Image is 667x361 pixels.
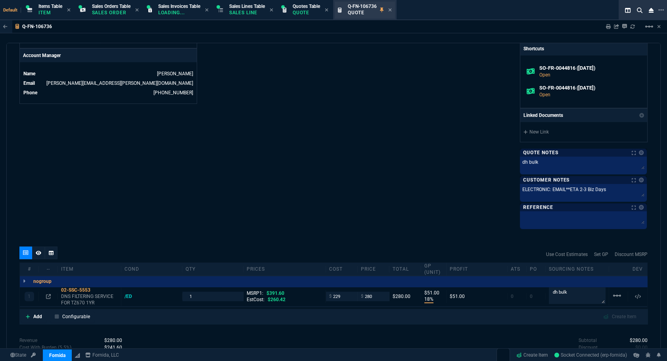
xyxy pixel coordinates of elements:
div: 02-SSC-5553 [61,287,118,293]
div: Profit [447,266,508,272]
span: Email [23,80,35,86]
p: $51.00 [424,290,443,296]
div: MSRP1: [247,290,322,296]
tr: undefined [23,70,194,78]
p: DNS FILTERING SERVICE FOR TZ670 1YR [61,293,118,306]
span: Cost With Burden (5.5%) [104,345,122,350]
a: [PERSON_NAME] [157,71,193,76]
span: Sales Orders Table [92,4,130,9]
div: cond [121,266,182,272]
div: Sourcing Notes [546,266,609,272]
nx-icon: Close Tab [67,7,71,13]
nx-icon: Open New Tab [658,6,664,14]
a: Discount MSRP [615,251,648,258]
div: $51.00 [450,293,504,300]
div: /ED [125,293,140,300]
span: $260.42 [268,297,286,302]
nx-icon: Close Tab [205,7,209,13]
span: 0 [530,294,533,299]
p: 1 [28,293,31,300]
span: 0 [511,294,514,299]
nx-icon: Back to Table [3,24,8,29]
mat-icon: Example home icon [612,291,622,300]
p: spec.value [623,337,648,344]
p: Item [38,10,62,16]
span: $ [361,293,363,300]
a: msbcCompanyName [83,351,121,359]
div: PO [527,266,546,272]
p: Reference [523,204,553,210]
nx-icon: Search [634,6,646,15]
span: Socket Connected (erp-fornida) [554,352,627,358]
div: price [358,266,389,272]
span: Default [3,8,21,13]
p: Quote [348,10,377,16]
p: Loading... [158,10,198,16]
a: API TOKEN [29,351,38,359]
div: qty [182,266,243,272]
span: $391.60 [266,290,284,296]
tr: undefined [23,89,194,97]
span: 280 [630,338,648,343]
a: [PERSON_NAME][EMAIL_ADDRESS][PERSON_NAME][DOMAIN_NAME] [46,80,193,86]
p: Revenue [19,337,37,344]
h6: SO-FR-0044816 ([DATE]) [539,65,641,71]
nx-icon: Close Tab [325,7,328,13]
a: Set GP [594,251,608,258]
p: Cost With Burden (5.5%) [19,344,71,351]
span: Items Table [38,4,62,9]
p: Open [539,91,641,98]
p: undefined [579,337,597,344]
div: # [20,266,39,272]
div: prices [243,266,326,272]
nx-icon: Split Panels [622,6,634,15]
a: Use Cost Estimates [546,251,588,258]
p: Linked Documents [523,112,563,119]
h6: SO-FR-0044816 ([DATE]) [539,85,641,91]
div: Total [389,266,421,272]
a: 469-249-2107 [153,90,193,96]
p: Quote [293,10,320,16]
p: Shortcuts [520,42,647,55]
div: Item [58,266,121,272]
p: Add [33,313,42,320]
span: Sales Invoices Table [158,4,200,9]
a: New Link [523,128,644,136]
nx-icon: Close Tab [270,7,273,13]
a: Create Item [513,349,551,361]
div: EstCost: [247,296,322,303]
nx-icon: Close Tab [135,7,139,13]
div: GP (unit) [421,263,447,275]
tr: undefined [23,79,194,87]
nx-icon: Close Tab [388,7,392,13]
span: $ [329,293,332,300]
p: 18% [424,296,433,303]
p: nogroup [33,278,52,285]
span: Revenue [104,338,122,343]
span: Q-FN-106736 [348,4,377,9]
nx-icon: Open In Opposite Panel [46,294,51,299]
div: ATS [508,266,527,272]
p: spec.value [97,337,122,344]
a: Hide Workbench [657,23,661,30]
mat-icon: Example home icon [644,22,654,31]
div: $280.00 [393,293,418,300]
div: cost [326,266,358,272]
span: Sales Lines Table [229,4,265,9]
p: Quote Notes [523,149,558,156]
p: spec.value [628,344,648,351]
p: Account Manager [20,49,197,62]
div: -- [39,266,58,272]
p: Sales Order [92,10,130,16]
nx-icon: Close Workbench [646,6,657,15]
p: Customer Notes [523,177,569,183]
a: Global State [8,351,29,359]
p: Sales Line [229,10,265,16]
span: Name [23,71,35,76]
p: Open [539,71,641,78]
span: 0 [635,345,648,350]
p: spec.value [97,344,122,351]
p: undefined [579,344,598,351]
p: Q-FN-106736 [22,23,52,30]
div: dev [628,266,647,272]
